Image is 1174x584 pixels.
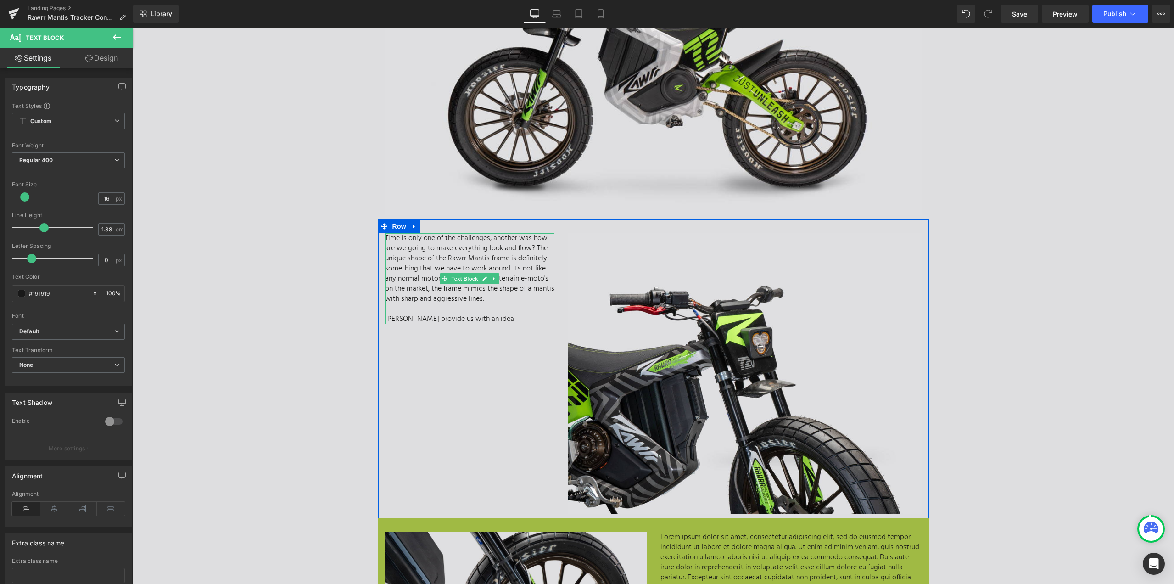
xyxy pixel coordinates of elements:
[12,274,125,280] div: Text Color
[12,467,43,480] div: Alignment
[12,417,96,427] div: Enable
[116,257,123,263] span: px
[12,558,125,564] div: Extra class name
[28,5,133,12] a: Landing Pages
[12,534,64,547] div: Extra class name
[317,246,347,257] span: Text Block
[1143,553,1165,575] div: Open Intercom Messenger
[151,10,172,18] span: Library
[116,196,123,202] span: px
[257,192,276,206] span: Row
[12,78,50,91] div: Typography
[19,361,34,368] b: None
[30,118,51,125] b: Custom
[12,243,125,249] div: Letter Spacing
[68,48,135,68] a: Design
[1092,5,1148,23] button: Publish
[979,5,997,23] button: Redo
[29,288,88,298] input: Color
[12,212,125,219] div: Line Height
[1012,9,1027,19] span: Save
[12,491,125,497] div: Alignment
[1042,5,1089,23] a: Preview
[12,393,52,406] div: Text Shadow
[49,444,85,453] p: More settings
[28,14,116,21] span: Rawrr Mantis Tracker Concept
[524,5,546,23] a: Desktop
[12,181,125,188] div: Font Size
[252,286,422,297] p: [PERSON_NAME] provide us with an idea
[1103,10,1126,17] span: Publish
[546,5,568,23] a: Laptop
[568,5,590,23] a: Tablet
[26,34,64,41] span: Text Block
[252,206,422,276] p: Time is only one of the challenges, another was how are we going to make everything look and flow...
[19,328,39,336] i: Default
[528,505,789,565] p: Lorem ipsum dolor sit amet, consectetur adipiscing elit, sed do eiusmod tempor incididunt ut labo...
[12,347,125,354] div: Text Transform
[6,438,131,459] button: More settings
[1053,9,1078,19] span: Preview
[133,5,179,23] a: New Library
[357,246,367,257] a: Expand / Collapse
[1152,5,1170,23] button: More
[957,5,975,23] button: Undo
[12,313,125,319] div: Font
[102,286,124,302] div: %
[276,192,288,206] a: Expand / Collapse
[116,226,123,232] span: em
[12,102,125,109] div: Text Styles
[590,5,612,23] a: Mobile
[12,142,125,149] div: Font Weight
[19,157,53,163] b: Regular 400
